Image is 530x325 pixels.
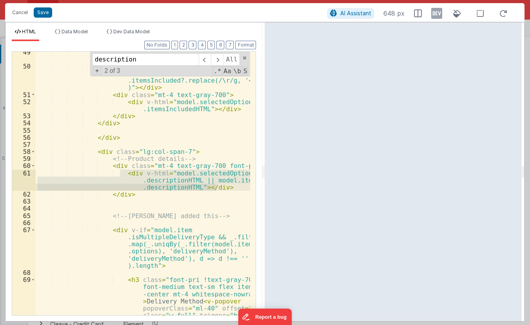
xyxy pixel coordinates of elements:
[180,41,187,49] button: 2
[12,119,36,126] div: 54
[62,29,88,34] span: Data Model
[92,53,199,66] input: Search for
[12,191,36,198] div: 62
[327,8,374,18] button: AI Assistant
[101,67,123,74] span: 2 of 3
[216,41,224,49] button: 6
[12,141,36,148] div: 57
[223,53,240,66] span: Alt-Enter
[34,7,52,18] button: Save
[12,170,36,191] div: 61
[223,67,232,76] span: CaseSensitive Search
[12,162,36,169] div: 60
[12,91,36,98] div: 51
[189,41,196,49] button: 3
[12,148,36,155] div: 58
[243,67,248,76] span: Search In Selection
[12,219,36,226] div: 66
[198,41,206,49] button: 4
[12,98,36,112] div: 52
[12,226,36,269] div: 67
[113,29,150,34] span: Dev Data Model
[12,155,36,162] div: 59
[12,198,36,205] div: 63
[340,10,371,16] span: AI Assistant
[93,67,102,75] span: Toggel Replace mode
[8,7,32,18] button: Cancel
[12,269,36,276] div: 68
[12,134,36,141] div: 56
[213,67,222,76] span: RegExp Search
[22,29,36,34] span: HTML
[12,63,36,91] div: 50
[238,309,292,325] iframe: Marker.io feedback button
[383,9,405,18] span: 648 px
[171,41,178,49] button: 1
[12,49,36,63] div: 49
[226,41,234,49] button: 7
[235,41,256,49] button: Format
[144,41,170,49] button: No Folds
[12,127,36,134] div: 55
[12,205,36,212] div: 64
[207,41,215,49] button: 5
[233,67,242,76] span: Whole Word Search
[12,212,36,219] div: 65
[12,112,36,119] div: 53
